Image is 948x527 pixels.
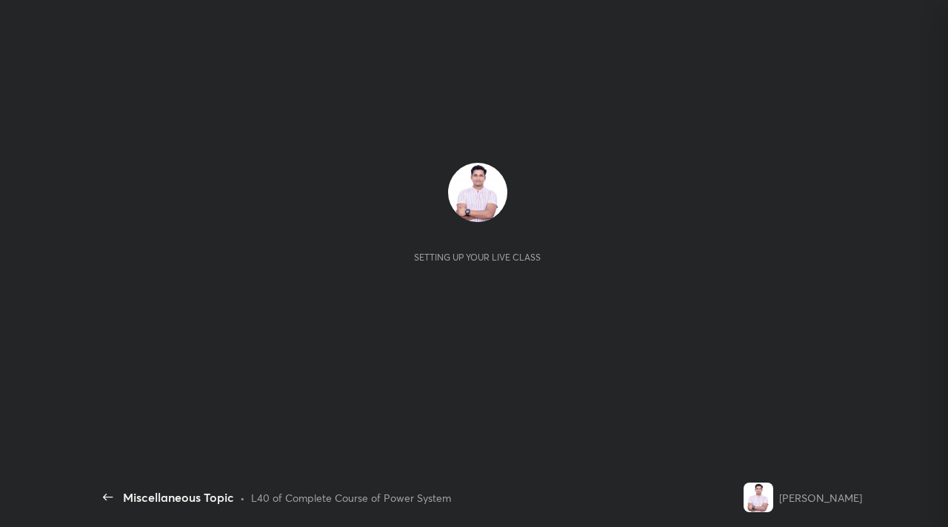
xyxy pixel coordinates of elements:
[744,483,773,512] img: e6b38c85eb1c47a285307284920bdc85.jpg
[414,252,541,263] div: Setting up your live class
[123,489,234,506] div: Miscellaneous Topic
[251,490,451,506] div: L40 of Complete Course of Power System
[240,490,245,506] div: •
[779,490,862,506] div: [PERSON_NAME]
[448,163,507,222] img: e6b38c85eb1c47a285307284920bdc85.jpg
